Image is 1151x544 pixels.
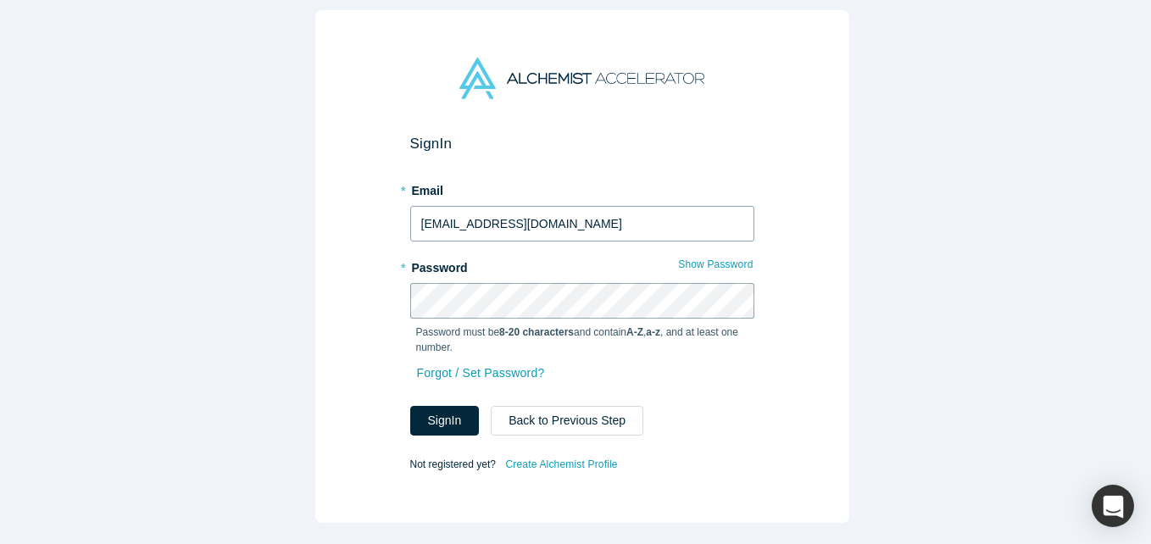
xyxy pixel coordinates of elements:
[626,326,643,338] strong: A-Z
[499,326,574,338] strong: 8-20 characters
[410,135,754,153] h2: Sign In
[410,458,496,470] span: Not registered yet?
[491,406,643,436] button: Back to Previous Step
[410,176,754,200] label: Email
[459,58,703,99] img: Alchemist Accelerator Logo
[416,358,546,388] a: Forgot / Set Password?
[410,253,754,277] label: Password
[504,453,618,475] a: Create Alchemist Profile
[410,406,480,436] button: SignIn
[646,326,660,338] strong: a-z
[416,325,748,355] p: Password must be and contain , , and at least one number.
[677,253,753,275] button: Show Password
